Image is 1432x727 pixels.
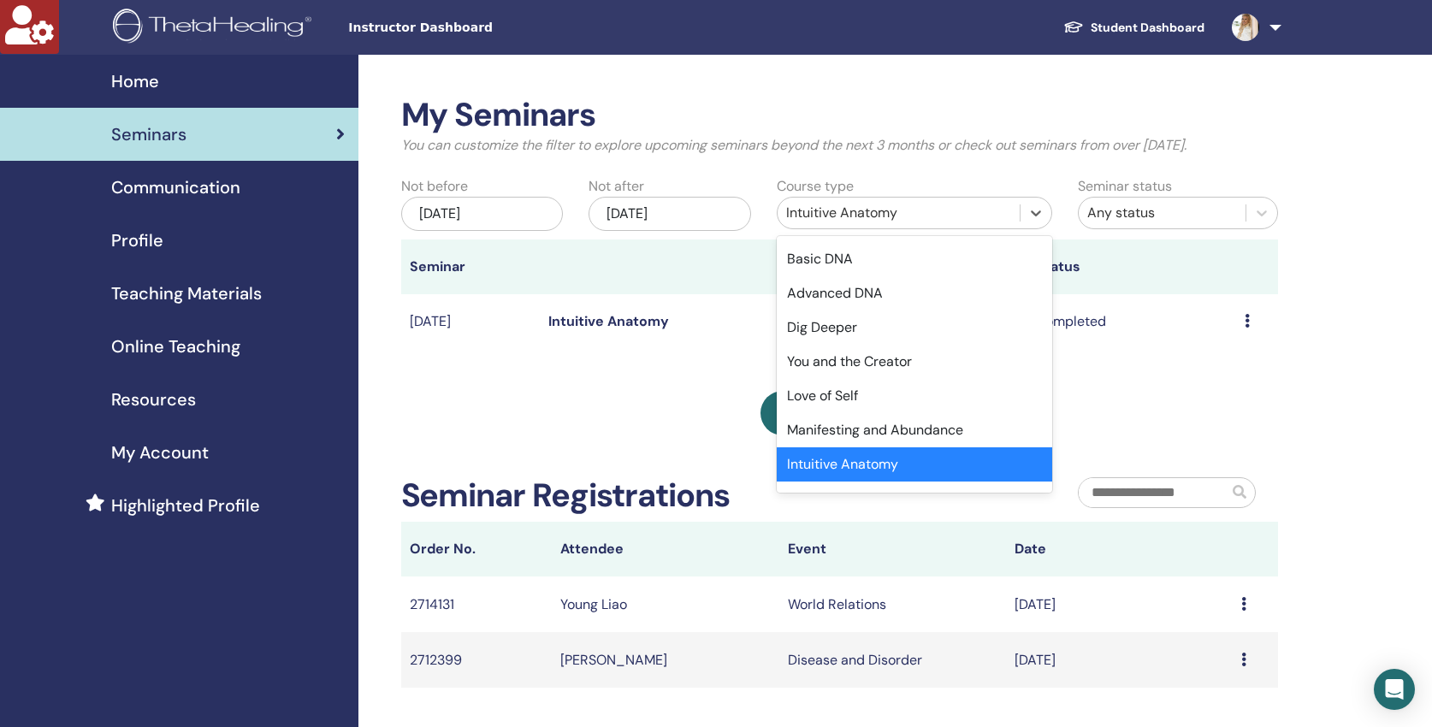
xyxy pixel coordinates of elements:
label: Seminar status [1078,176,1172,197]
div: Basic DNA [777,242,1052,276]
h2: Seminar Registrations [401,476,731,516]
p: You can customize the filter to explore upcoming seminars beyond the next 3 months or check out s... [401,135,1279,156]
a: Intuitive Anatomy [548,312,669,330]
div: Open Intercom Messenger [1374,669,1415,710]
td: 2714131 [401,576,553,632]
span: Seminars [111,121,186,147]
div: Love of Self [777,379,1052,413]
span: Teaching Materials [111,281,262,306]
div: Advanced DNA [777,276,1052,310]
img: logo.png [113,9,317,47]
div: You and the Creator [777,345,1052,379]
span: Highlighted Profile [111,493,260,518]
th: Date [1006,522,1233,576]
td: 2712399 [401,632,553,688]
td: [DATE] [401,294,541,350]
div: Manifesting and Abundance [777,413,1052,447]
img: default.jpg [1232,14,1259,41]
label: Not before [401,176,468,197]
th: Attendee [552,522,778,576]
span: Instructor Dashboard [348,19,605,37]
div: Intuitive Anatomy [777,447,1052,482]
div: Intuitive Anatomy [786,203,1011,223]
td: [DATE] [1006,576,1233,632]
td: Disease and Disorder [779,632,1006,688]
span: Profile [111,228,163,253]
span: Communication [111,174,240,200]
div: [DATE] [589,197,751,231]
label: Not after [589,176,644,197]
th: Event [779,522,1006,576]
th: Order No. [401,522,553,576]
td: [DATE] [1006,632,1233,688]
td: World Relations [779,576,1006,632]
span: Home [111,68,159,94]
td: Young Liao [552,576,778,632]
div: Any status [1087,203,1237,223]
span: My Account [111,440,209,465]
a: Create seminar [760,391,918,435]
h2: My Seminars [401,96,1279,135]
td: [PERSON_NAME] [552,632,778,688]
div: World Relations [777,482,1052,516]
img: graduation-cap-white.svg [1063,20,1084,34]
div: [DATE] [401,197,564,231]
span: Resources [111,387,196,412]
th: Status [1027,239,1236,294]
div: Dig Deeper [777,310,1052,345]
td: Completed [1027,294,1236,350]
a: Student Dashboard [1050,12,1218,44]
label: Course type [777,176,854,197]
th: Seminar [401,239,541,294]
span: Online Teaching [111,334,240,359]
